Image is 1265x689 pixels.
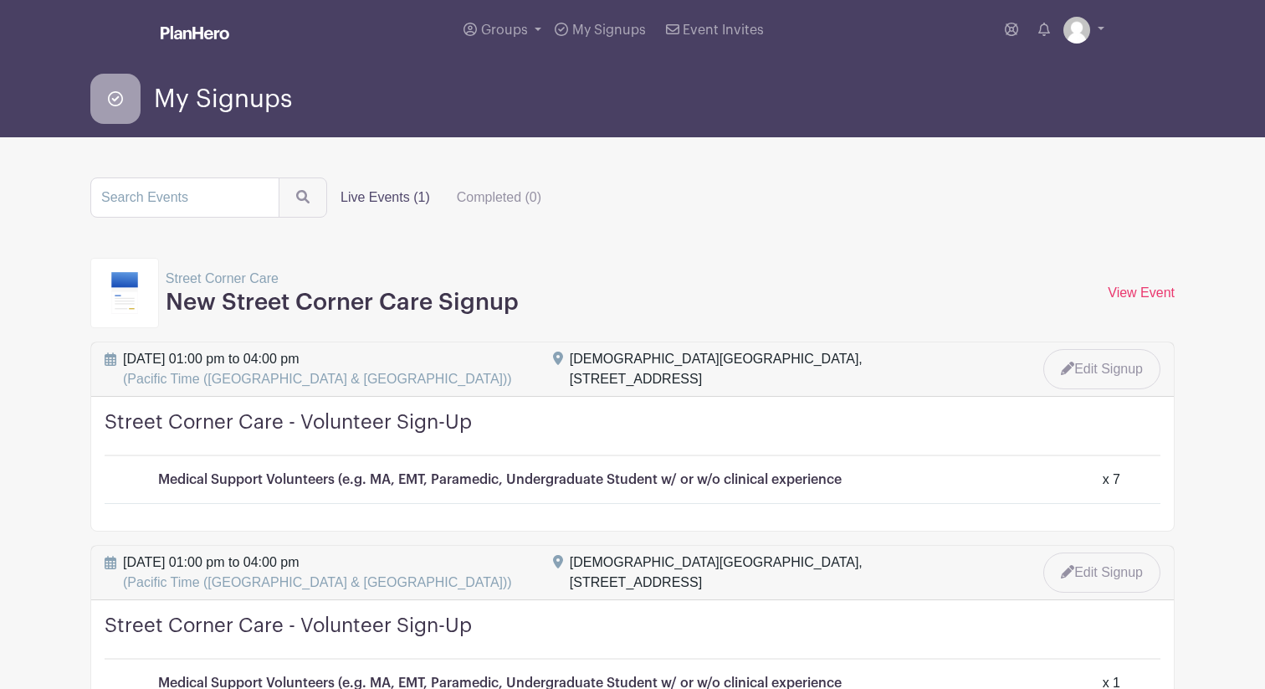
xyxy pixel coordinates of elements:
span: [DATE] 01:00 pm to 04:00 pm [123,349,512,389]
a: Edit Signup [1043,553,1160,593]
span: (Pacific Time ([GEOGRAPHIC_DATA] & [GEOGRAPHIC_DATA])) [123,372,512,386]
span: (Pacific Time ([GEOGRAPHIC_DATA] & [GEOGRAPHIC_DATA])) [123,575,512,589]
h4: Street Corner Care - Volunteer Sign-Up [105,614,1160,660]
a: Edit Signup [1043,349,1160,389]
span: Groups [481,23,528,37]
span: My Signups [572,23,646,37]
div: [DEMOGRAPHIC_DATA][GEOGRAPHIC_DATA], [STREET_ADDRESS] [570,553,968,593]
div: x 7 [1103,470,1120,490]
p: Medical Support Volunteers (e.g. MA, EMT, Paramedic, Undergraduate Student w/ or w/o clinical exp... [158,470,842,490]
img: default-ce2991bfa6775e67f084385cd625a349d9dcbb7a52a09fb2fda1e96e2d18dcdb.png [1063,17,1090,44]
span: Event Invites [683,23,764,37]
div: filters [327,181,555,214]
h4: Street Corner Care - Volunteer Sign-Up [105,410,1160,456]
h3: New Street Corner Care Signup [166,289,519,317]
label: Completed (0) [443,181,555,214]
input: Search Events [90,177,279,218]
img: template9-63edcacfaf2fb6570c2d519c84fe92c0a60f82f14013cd3b098e25ecaaffc40c.svg [111,272,138,314]
div: [DEMOGRAPHIC_DATA][GEOGRAPHIC_DATA], [STREET_ADDRESS] [570,349,968,389]
label: Live Events (1) [327,181,443,214]
a: View Event [1108,285,1175,300]
p: Street Corner Care [166,269,519,289]
span: [DATE] 01:00 pm to 04:00 pm [123,553,512,593]
img: logo_white-6c42ec7e38ccf1d336a20a19083b03d10ae64f83f12c07503d8b9e83406b4c7d.svg [161,26,229,39]
span: My Signups [154,85,292,113]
